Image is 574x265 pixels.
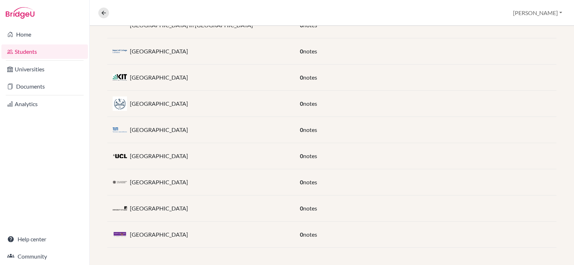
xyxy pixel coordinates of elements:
span: 0 [300,205,303,212]
p: [GEOGRAPHIC_DATA] [130,126,188,134]
span: 0 [300,152,303,159]
a: Documents [1,79,88,94]
img: gb_i50_39g5eeto.png [113,49,127,54]
p: [GEOGRAPHIC_DATA] [130,178,188,186]
span: 0 [300,74,303,81]
p: [GEOGRAPHIC_DATA] [130,230,188,239]
span: notes [303,48,317,55]
span: 0 [300,126,303,133]
span: notes [303,100,317,107]
span: notes [303,74,317,81]
span: 0 [300,231,303,238]
img: gb_u80_k_0s28jx.png [113,154,127,158]
span: notes [303,126,317,133]
img: gb_l23_a7gzzt3p.png [113,206,127,211]
span: notes [303,179,317,185]
a: Students [1,44,88,59]
span: 0 [300,100,303,107]
button: [PERSON_NAME] [510,6,565,20]
a: Analytics [1,97,88,111]
span: 0 [300,48,303,55]
span: 0 [300,179,303,185]
img: it_polit_q2ts1i9p.jpeg [113,96,127,111]
img: de_tum_z06hbdha.png [113,127,127,133]
p: [GEOGRAPHIC_DATA] [130,73,188,82]
img: gb_e56_d3pj2c4f.png [113,180,127,185]
a: Help center [1,232,88,246]
span: notes [303,205,317,212]
a: Home [1,27,88,42]
img: de_kit_bj6evjy0.png [113,74,127,81]
p: [GEOGRAPHIC_DATA] [130,152,188,160]
span: notes [303,231,317,238]
p: [GEOGRAPHIC_DATA] [130,47,188,56]
p: [GEOGRAPHIC_DATA] [130,204,188,213]
span: notes [303,152,317,159]
img: gb_m20_yqkc7cih.png [113,232,127,237]
p: [GEOGRAPHIC_DATA] [130,99,188,108]
img: Bridge-U [6,7,34,19]
a: Community [1,249,88,264]
a: Universities [1,62,88,76]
